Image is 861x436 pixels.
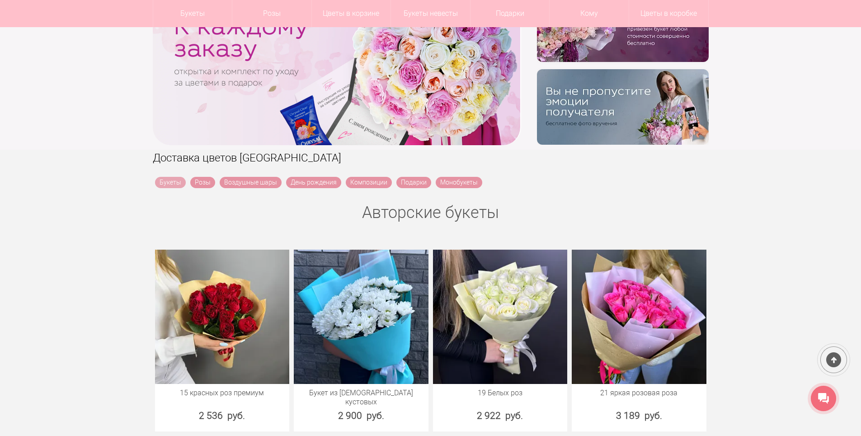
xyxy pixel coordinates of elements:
[298,389,424,407] a: Букет из [DEMOGRAPHIC_DATA] кустовых
[190,177,215,188] a: Розы
[572,250,706,384] img: 21 яркая розовая роза
[572,409,706,422] div: 3 189 руб.
[438,389,563,398] a: 19 Белых роз
[155,409,290,422] div: 2 536 руб.
[155,250,290,384] img: 15 красных роз премиум
[436,177,482,188] a: Монобукеты
[286,177,341,188] a: День рождения
[294,250,428,384] img: Букет из хризантем кустовых
[576,389,702,398] a: 21 яркая розовая роза
[433,250,568,384] img: 19 Белых роз
[537,69,709,145] img: v9wy31nijnvkfycrkduev4dhgt9psb7e.png.webp
[362,203,499,222] a: Авторские букеты
[396,177,431,188] a: Подарки
[153,150,709,166] h1: Доставка цветов [GEOGRAPHIC_DATA]
[433,409,568,422] div: 2 922 руб.
[155,177,186,188] a: Букеты
[160,389,285,398] a: 15 красных роз премиум
[346,177,392,188] a: Композиции
[220,177,282,188] a: Воздушные шары
[294,409,428,422] div: 2 900 руб.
